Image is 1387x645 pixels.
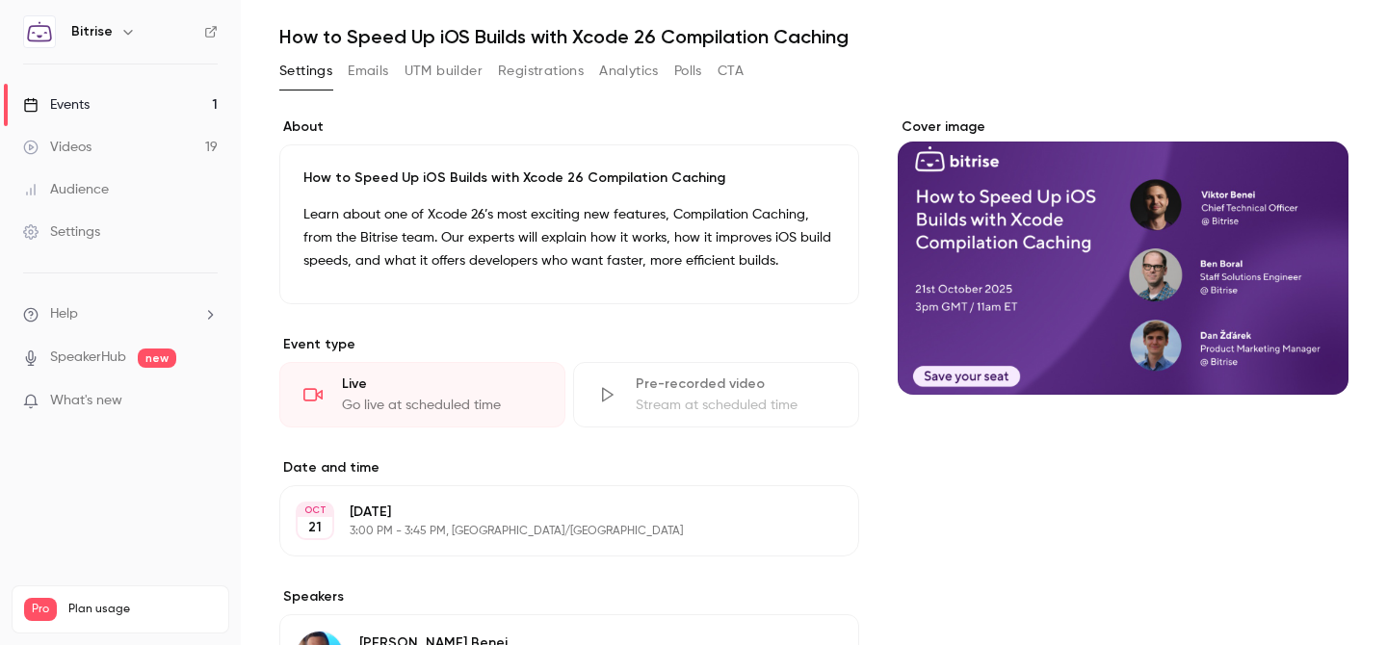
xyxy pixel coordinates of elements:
img: Bitrise [24,16,55,47]
label: About [279,117,859,137]
button: Emails [348,56,388,87]
p: 3:00 PM - 3:45 PM, [GEOGRAPHIC_DATA]/[GEOGRAPHIC_DATA] [350,524,757,539]
div: OCT [298,503,332,517]
div: Pre-recorded video [636,374,835,394]
span: Pro [24,598,57,621]
li: help-dropdown-opener [23,304,218,324]
iframe: Noticeable Trigger [195,393,218,410]
div: Events [23,95,90,115]
button: Registrations [498,56,584,87]
button: CTA [718,56,744,87]
span: new [138,348,176,368]
span: Plan usage [68,602,217,617]
label: Speakers [279,587,859,606]
div: Videos [23,138,92,157]
div: Settings [23,222,100,242]
button: Polls [674,56,702,87]
span: What's new [50,391,122,411]
div: Stream at scheduled time [636,396,835,415]
section: Cover image [898,117,1348,395]
span: Help [50,304,78,324]
div: LiveGo live at scheduled time [279,362,565,427]
button: UTM builder [405,56,483,87]
button: Settings [279,56,332,87]
p: How to Speed Up iOS Builds with Xcode 26 Compilation Caching [303,168,835,188]
div: Pre-recorded videoStream at scheduled time [573,362,859,427]
label: Date and time [279,458,859,477]
button: Analytics [599,56,659,87]
h6: Bitrise [71,22,113,41]
div: Audience [23,180,109,199]
p: Learn about one of Xcode 26’s most exciting new features, Compilation Caching, from the Bitrise t... [303,203,835,272]
p: [DATE] [350,503,757,522]
div: Live [342,374,541,394]
label: Cover image [898,117,1348,137]
div: Go live at scheduled time [342,396,541,415]
a: SpeakerHub [50,348,126,368]
p: Event type [279,335,859,354]
h1: How to Speed Up iOS Builds with Xcode 26 Compilation Caching [279,25,1348,48]
p: 21 [308,518,322,537]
